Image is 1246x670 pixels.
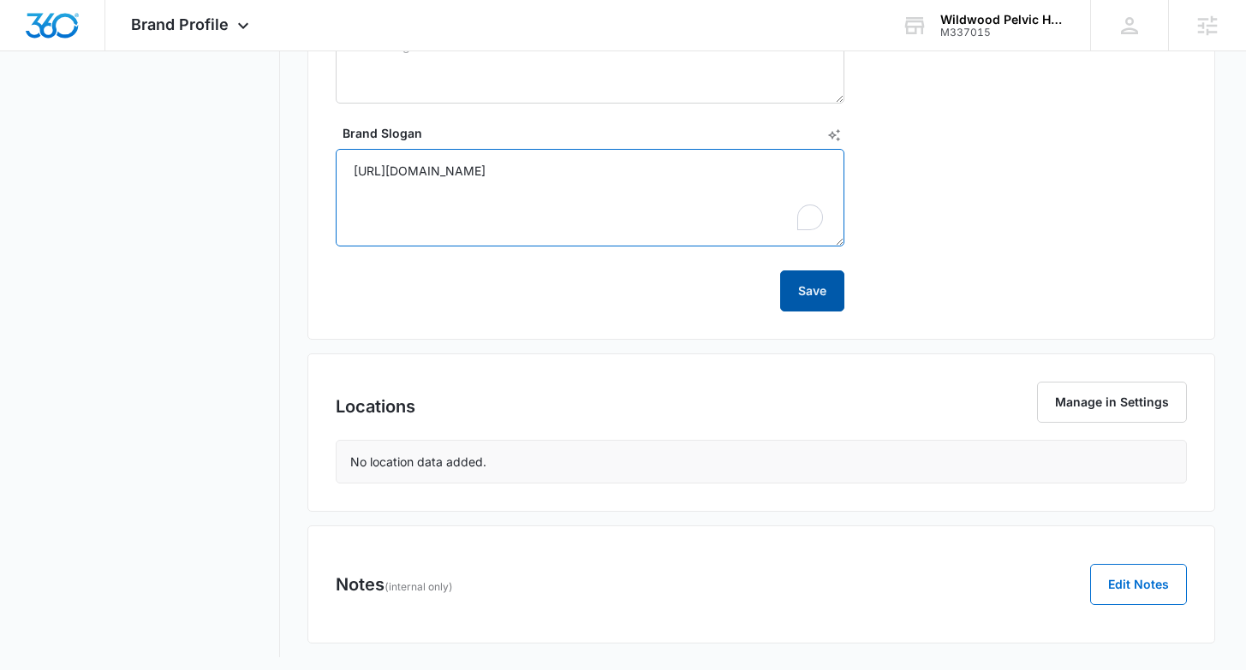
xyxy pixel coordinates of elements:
p: No location data added. [350,453,486,471]
label: Brand Slogan [343,124,851,142]
textarea: To enrich screen reader interactions, please activate Accessibility in Grammarly extension settings [336,149,844,246]
span: Brand Profile [131,15,229,33]
button: Manage in Settings [1037,382,1187,423]
h3: Notes [336,572,453,597]
span: (internal only) [385,580,453,593]
div: account name [940,13,1065,27]
div: account id [940,27,1065,39]
button: Edit Notes [1090,564,1187,605]
button: Save [780,270,844,311]
h2: Locations [336,394,415,419]
button: AI Text Generator [827,128,841,142]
